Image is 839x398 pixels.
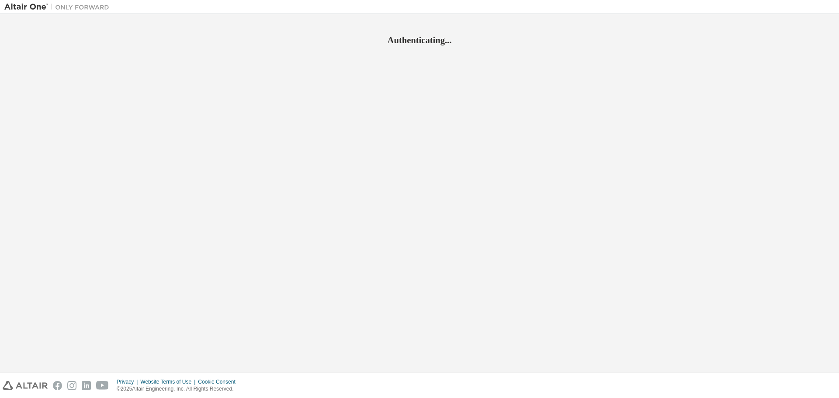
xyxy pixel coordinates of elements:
img: youtube.svg [96,381,109,390]
div: Privacy [117,378,140,385]
p: © 2025 Altair Engineering, Inc. All Rights Reserved. [117,385,241,393]
h2: Authenticating... [4,35,835,46]
img: facebook.svg [53,381,62,390]
div: Website Terms of Use [140,378,198,385]
img: altair_logo.svg [3,381,48,390]
img: Altair One [4,3,114,11]
img: instagram.svg [67,381,76,390]
div: Cookie Consent [198,378,240,385]
img: linkedin.svg [82,381,91,390]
